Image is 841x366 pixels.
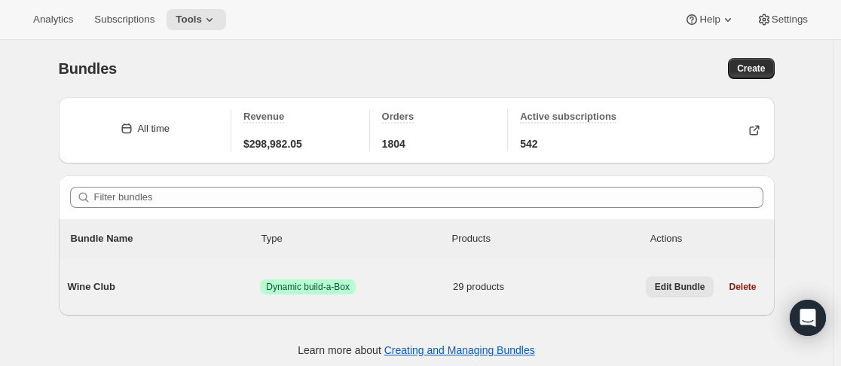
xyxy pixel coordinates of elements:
[298,343,534,358] p: Learn more about
[729,281,756,293] span: Delete
[33,14,73,26] span: Analytics
[728,58,774,79] button: Create
[737,63,765,75] span: Create
[243,111,284,122] span: Revenue
[24,9,82,30] button: Analytics
[675,9,744,30] button: Help
[748,9,817,30] button: Settings
[243,136,302,151] span: $298,982.05
[94,187,763,208] input: Filter bundles
[176,14,202,26] span: Tools
[772,14,808,26] span: Settings
[520,136,537,151] span: 542
[650,231,763,246] div: Actions
[59,60,118,77] span: Bundles
[452,231,643,246] div: Products
[646,276,714,297] button: Edit Bundle
[382,136,405,151] span: 1804
[266,281,350,293] span: Dynamic build-a-Box
[94,14,154,26] span: Subscriptions
[720,276,765,297] button: Delete
[261,231,452,246] div: Type
[384,344,535,356] a: Creating and Managing Bundles
[167,9,226,30] button: Tools
[453,279,646,294] span: 29 products
[699,14,720,26] span: Help
[520,111,616,122] span: Active subscriptions
[71,231,261,246] p: Bundle Name
[382,111,414,122] span: Orders
[137,121,170,136] div: All time
[68,279,261,294] span: Wine Club
[790,300,826,336] div: Open Intercom Messenger
[655,281,705,293] span: Edit Bundle
[85,9,164,30] button: Subscriptions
